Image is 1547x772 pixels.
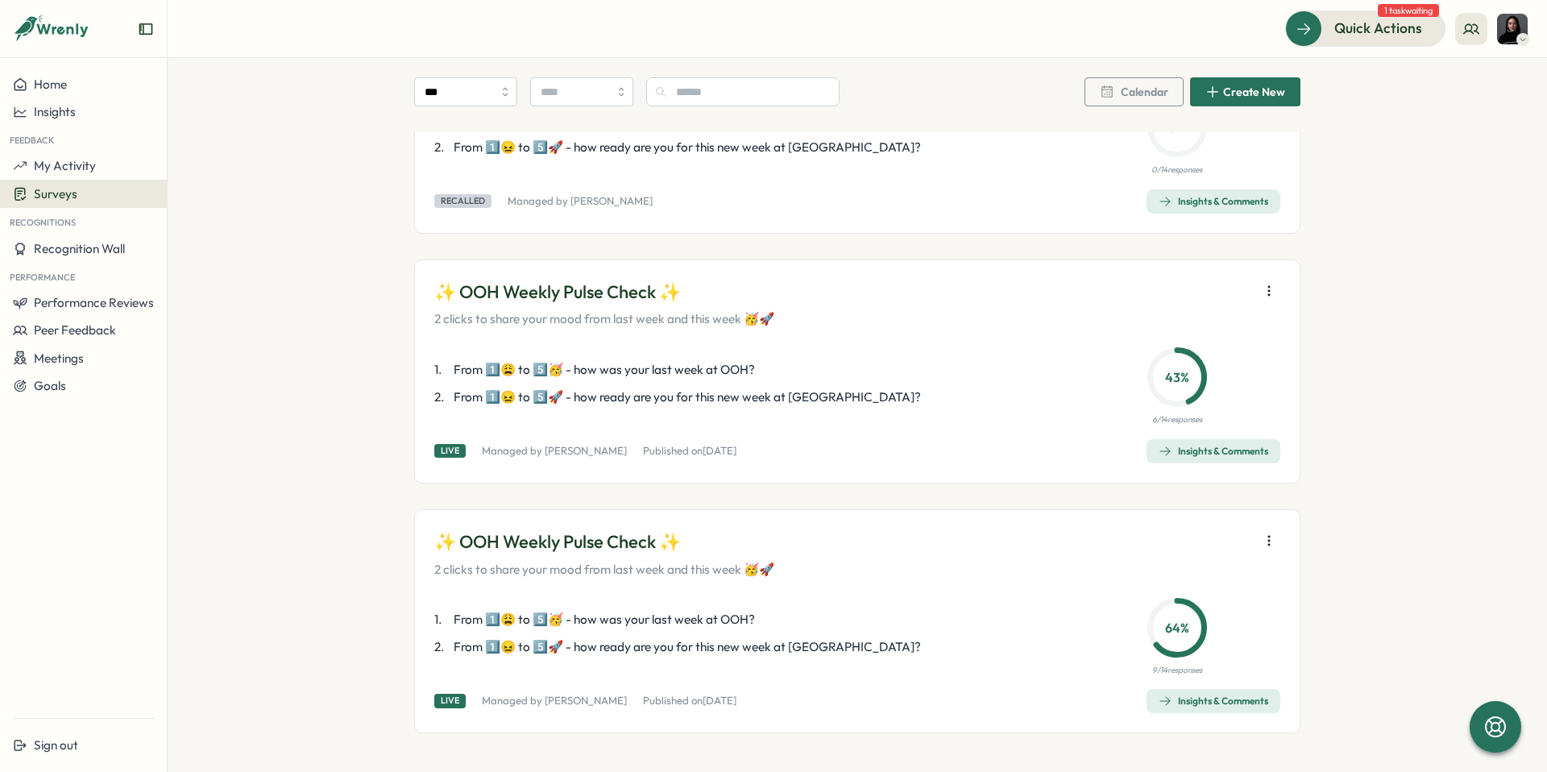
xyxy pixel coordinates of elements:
[1152,367,1202,388] p: 43 %
[34,737,78,753] span: Sign out
[482,444,627,459] p: Managed by
[34,351,84,366] span: Meetings
[1152,664,1202,677] p: 9 / 14 responses
[1285,10,1445,46] button: Quick Actions
[434,611,450,629] span: 1 .
[1147,439,1280,463] button: Insights & Comments
[34,322,116,338] span: Peer Feedback
[1147,189,1280,214] button: Insights & Comments
[1223,86,1285,98] span: Create New
[434,694,466,708] div: Live
[434,388,450,406] span: 2 .
[434,194,491,208] div: recalled
[434,361,450,379] span: 1 .
[34,241,125,256] span: Recognition Wall
[508,194,653,209] p: Managed by
[454,611,755,629] span: From 1️⃣😩 to 5️⃣🥳 - how was your last week at OOH?
[1151,164,1202,176] p: 0 / 14 responses
[1159,695,1268,708] div: Insights & Comments
[1152,118,1202,138] p: 0 %
[1152,617,1202,637] p: 64 %
[434,280,774,305] p: ✨ OOH Weekly Pulse Check ✨
[34,378,66,393] span: Goals
[643,444,736,459] p: Published on
[570,194,653,207] a: [PERSON_NAME]
[138,21,154,37] button: Expand sidebar
[434,638,450,656] span: 2 .
[34,186,77,201] span: Surveys
[1147,689,1280,713] button: Insights & Comments
[545,694,627,707] a: [PERSON_NAME]
[1085,77,1184,106] button: Calendar
[434,529,774,554] p: ✨ OOH Weekly Pulse Check ✨
[703,444,736,457] span: [DATE]
[434,139,450,156] span: 2 .
[643,694,736,708] p: Published on
[434,444,466,458] div: Live
[545,444,627,457] a: [PERSON_NAME]
[34,104,76,119] span: Insights
[434,310,774,328] p: 2 clicks to share your mood from last week and this week 🥳🚀
[34,295,154,310] span: Performance Reviews
[1378,4,1439,17] span: 1 task waiting
[1159,195,1268,208] div: Insights & Comments
[454,139,921,156] span: From 1️⃣😖 to 5️⃣🚀 - how ready are you for this new week at [GEOGRAPHIC_DATA]?
[1334,18,1422,39] span: Quick Actions
[1497,14,1528,44] img: Lisa Scherer
[1121,86,1168,98] span: Calendar
[454,388,921,406] span: From 1️⃣😖 to 5️⃣🚀 - how ready are you for this new week at [GEOGRAPHIC_DATA]?
[1159,445,1268,458] div: Insights & Comments
[434,561,774,579] p: 2 clicks to share your mood from last week and this week 🥳🚀
[482,694,627,708] p: Managed by
[34,158,96,173] span: My Activity
[34,77,67,92] span: Home
[1190,77,1300,106] button: Create New
[1152,413,1202,426] p: 6 / 14 responses
[454,638,921,656] span: From 1️⃣😖 to 5️⃣🚀 - how ready are you for this new week at [GEOGRAPHIC_DATA]?
[454,361,755,379] span: From 1️⃣😩 to 5️⃣🥳 - how was your last week at OOH?
[703,694,736,707] span: [DATE]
